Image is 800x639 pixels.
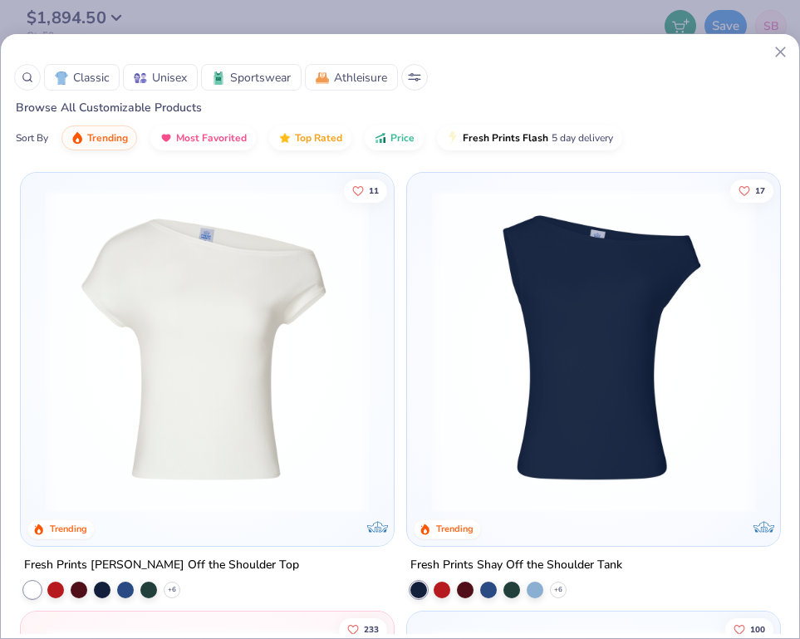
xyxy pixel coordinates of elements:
span: Sportswear [230,69,291,86]
img: a1c94bf0-cbc2-4c5c-96ec-cab3b8502a7f [37,189,377,513]
span: Fresh Prints Flash [463,131,548,145]
span: 100 [750,625,765,633]
button: Like [344,179,387,203]
span: 233 [364,625,379,633]
img: 5716b33b-ee27-473a-ad8a-9b8687048459 [424,189,763,513]
span: Price [390,131,415,145]
button: Like [730,179,773,203]
div: Fresh Prints Shay Off the Shoulder Tank [410,555,622,576]
button: Top Rated [269,125,351,150]
img: most_fav.gif [160,131,173,145]
span: Top Rated [295,131,342,145]
span: Most Favorited [176,131,247,145]
span: + 6 [554,585,562,595]
button: AthleisureAthleisure [305,64,398,91]
img: trending.gif [71,131,84,145]
span: 11 [369,187,379,195]
span: Athleisure [334,69,387,86]
button: UnisexUnisex [123,64,198,91]
button: Price [365,125,424,150]
div: Sort By [16,130,48,145]
button: ClassicClassic [44,64,120,91]
button: SportswearSportswear [201,64,302,91]
span: Browse All Customizable Products [1,100,202,116]
img: Unisex [134,71,147,85]
span: Classic [73,69,109,86]
span: 17 [755,187,765,195]
img: TopRated.gif [278,131,292,145]
button: Trending [61,125,137,150]
img: flash.gif [446,131,459,145]
span: 5 day delivery [552,129,613,148]
img: Classic [55,71,68,85]
div: Fresh Prints [PERSON_NAME] Off the Shoulder Top [24,555,299,576]
img: Sportswear [212,71,225,85]
span: Unisex [152,69,187,86]
span: + 6 [168,585,176,595]
button: Sort Popup Button [401,64,428,91]
button: Most Favorited [150,125,256,150]
img: Athleisure [316,71,329,85]
span: Trending [87,131,128,145]
button: Fresh Prints Flash5 day delivery [437,125,622,150]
